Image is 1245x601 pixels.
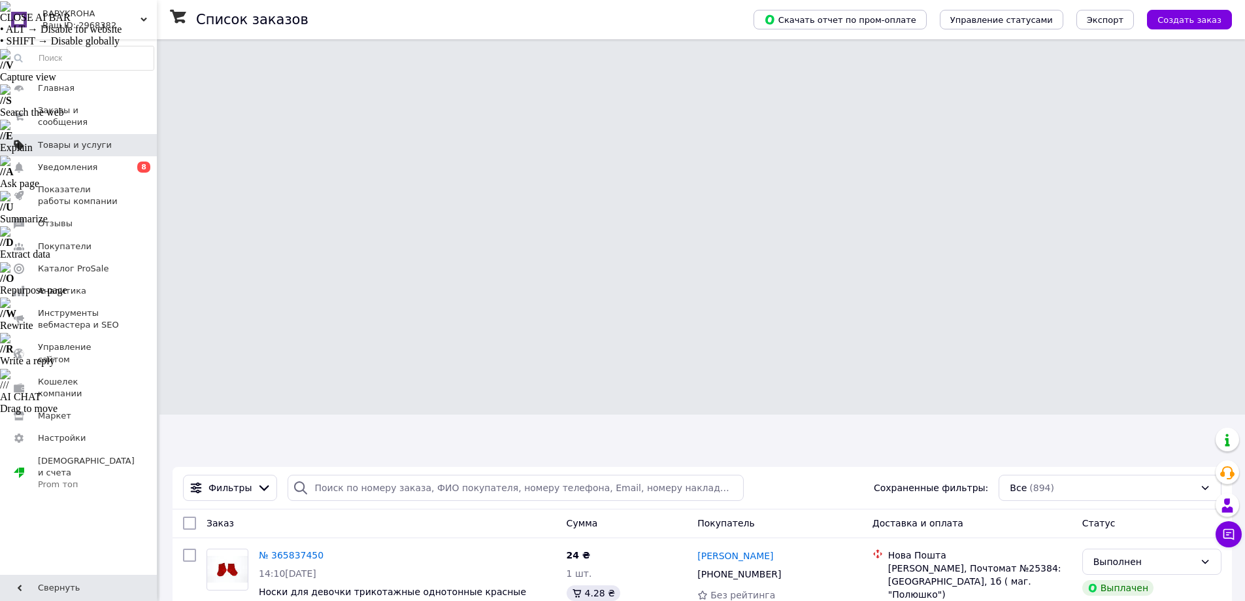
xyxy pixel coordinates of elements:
span: 1 шт. [567,568,592,579]
span: 24 ₴ [567,550,590,560]
span: 14:10[DATE] [259,568,316,579]
a: Носки для девочки трикотажные однотонные красные [259,587,526,597]
span: Маркет [38,410,71,422]
span: Фильтры [208,481,252,494]
span: Сумма [567,518,598,528]
span: Заказ [207,518,234,528]
input: Поиск по номеру заказа, ФИО покупателя, номеру телефона, Email, номеру накладной [288,475,743,501]
a: Фото товару [207,549,248,591]
span: Покупатель [697,518,755,528]
img: Фото товару [207,556,248,583]
div: [PHONE_NUMBER] [695,565,784,583]
span: Сохраненные фильтры: [874,481,988,494]
a: № 365837450 [259,550,324,560]
div: Prom топ [38,479,135,490]
button: Чат с покупателем [1216,521,1242,547]
span: [DEMOGRAPHIC_DATA] и счета [38,455,135,491]
div: Выплачен [1082,580,1154,596]
span: Все [1010,481,1027,494]
span: Настройки [38,432,86,444]
div: [PERSON_NAME], Почтомат №25384: [GEOGRAPHIC_DATA], 1б ( маг. "Полюшко") [888,562,1072,601]
span: Статус [1082,518,1116,528]
span: Без рейтинга [710,590,775,600]
div: Нова Пошта [888,549,1072,562]
span: (894) [1029,483,1054,493]
div: Выполнен [1093,555,1195,569]
a: [PERSON_NAME] [697,549,773,562]
span: Доставка и оплата [872,518,963,528]
div: 4.28 ₴ [567,585,620,601]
